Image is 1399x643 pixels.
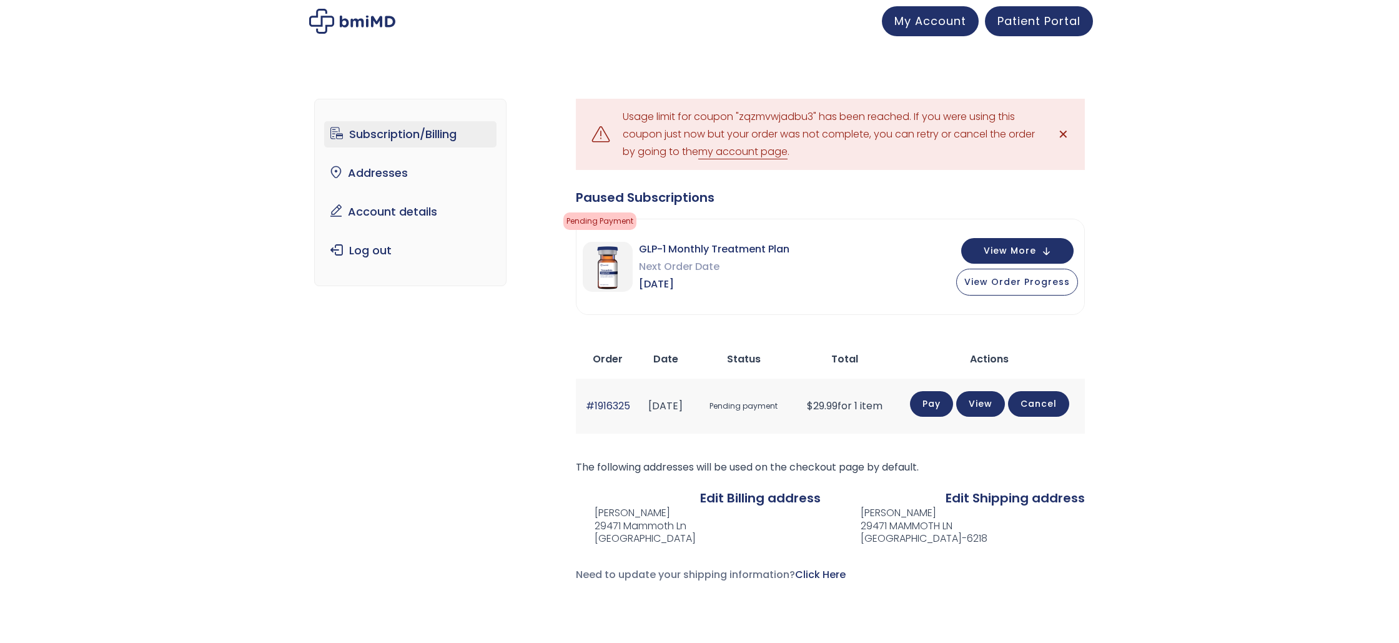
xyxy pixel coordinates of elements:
[324,121,497,147] a: Subscription/Billing
[970,352,1009,366] span: Actions
[841,507,987,546] address: [PERSON_NAME] 29471 MAMMOTH LN [GEOGRAPHIC_DATA]-6218
[795,567,846,582] a: Click Here
[576,459,1085,476] p: The following addresses will be used on the checkout page by default.
[698,144,788,159] a: my account page
[309,9,395,34] img: My account
[964,276,1070,288] span: View Order Progress
[910,391,953,417] a: Pay
[586,399,630,413] a: #1916325
[1050,122,1075,147] a: ✕
[1058,126,1069,143] span: ✕
[563,212,636,230] span: Pending Payment
[576,507,696,546] address: [PERSON_NAME] 29471 Mammoth Ln [GEOGRAPHIC_DATA]
[639,276,789,293] span: [DATE]
[700,489,821,507] a: Edit Billing address
[314,99,507,286] nav: Account pages
[807,399,813,413] span: $
[593,352,623,366] span: Order
[648,399,683,413] time: [DATE]
[324,237,497,264] a: Log out
[639,258,789,276] span: Next Order Date
[961,238,1074,264] button: View More
[698,395,789,418] span: Pending payment
[639,241,789,258] span: GLP-1 Monthly Treatment Plan
[1008,391,1069,417] a: Cancel
[882,6,979,36] a: My Account
[576,567,846,582] span: Need to update your shipping information?
[997,13,1080,29] span: Patient Portal
[583,242,633,292] img: GLP-1 Monthly Treatment Plan
[653,352,678,366] span: Date
[946,489,1085,507] a: Edit Shipping address
[831,352,858,366] span: Total
[727,352,761,366] span: Status
[956,269,1078,296] button: View Order Progress
[984,247,1036,255] span: View More
[985,6,1093,36] a: Patient Portal
[956,391,1005,417] a: View
[796,379,894,433] td: for 1 item
[324,160,497,186] a: Addresses
[807,399,838,413] span: 29.99
[623,108,1038,161] div: Usage limit for coupon "zqzmvwjadbu3" has been reached. If you were using this coupon just now bu...
[324,199,497,225] a: Account details
[576,189,1085,206] div: Paused Subscriptions
[894,13,966,29] span: My Account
